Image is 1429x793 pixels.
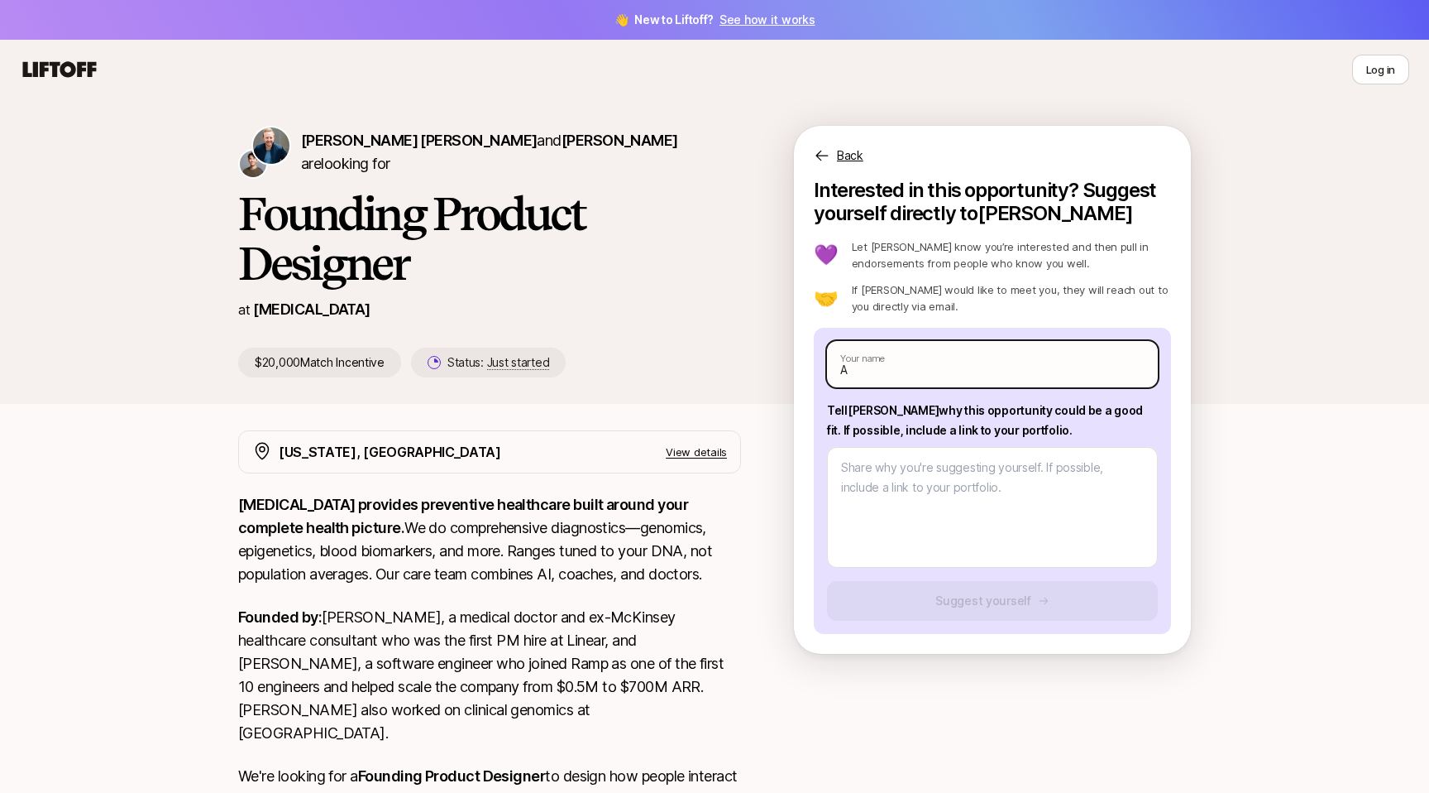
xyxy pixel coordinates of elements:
img: Sagan Schultz [253,127,289,164]
p: Status: [447,353,549,372]
p: at [238,299,250,320]
span: and [537,132,677,149]
span: Just started [487,355,550,370]
p: [PERSON_NAME], a medical doctor and ex-McKinsey healthcare consultant who was the first PM hire a... [238,606,741,745]
p: View details [666,444,727,460]
strong: [MEDICAL_DATA] provides preventive healthcare built around your complete health picture. [238,496,691,536]
p: Back [837,146,863,166]
p: are looking for [301,129,741,175]
img: David Deng [240,151,266,177]
span: [PERSON_NAME] [PERSON_NAME] [301,132,537,149]
a: See how it works [719,12,815,26]
p: Let [PERSON_NAME] know you’re interested and then pull in endorsements from people who know you w... [852,238,1171,272]
p: $20,000 Match Incentive [238,348,401,377]
p: [MEDICAL_DATA] [253,298,370,321]
span: [PERSON_NAME] [562,132,678,149]
p: If [PERSON_NAME] would like to meet you, they will reach out to you directly via email. [852,281,1171,315]
strong: Founded by: [238,608,322,626]
h1: Founding Product Designer [238,189,741,288]
p: [US_STATE], [GEOGRAPHIC_DATA] [279,441,501,463]
p: 🤝 [814,288,839,308]
p: We do comprehensive diagnostics—genomics, epigenetics, blood biomarkers, and more. Ranges tuned t... [238,493,741,586]
button: Log in [1352,55,1409,84]
p: Tell [PERSON_NAME] why this opportunity could be a good fit . If possible, include a link to your... [827,401,1158,440]
p: Interested in this opportunity? Suggest yourself directly to [PERSON_NAME] [814,179,1171,225]
strong: Founding Product Designer [358,767,546,785]
p: 💜 [814,245,839,265]
span: 👋 New to Liftoff? [614,10,815,30]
